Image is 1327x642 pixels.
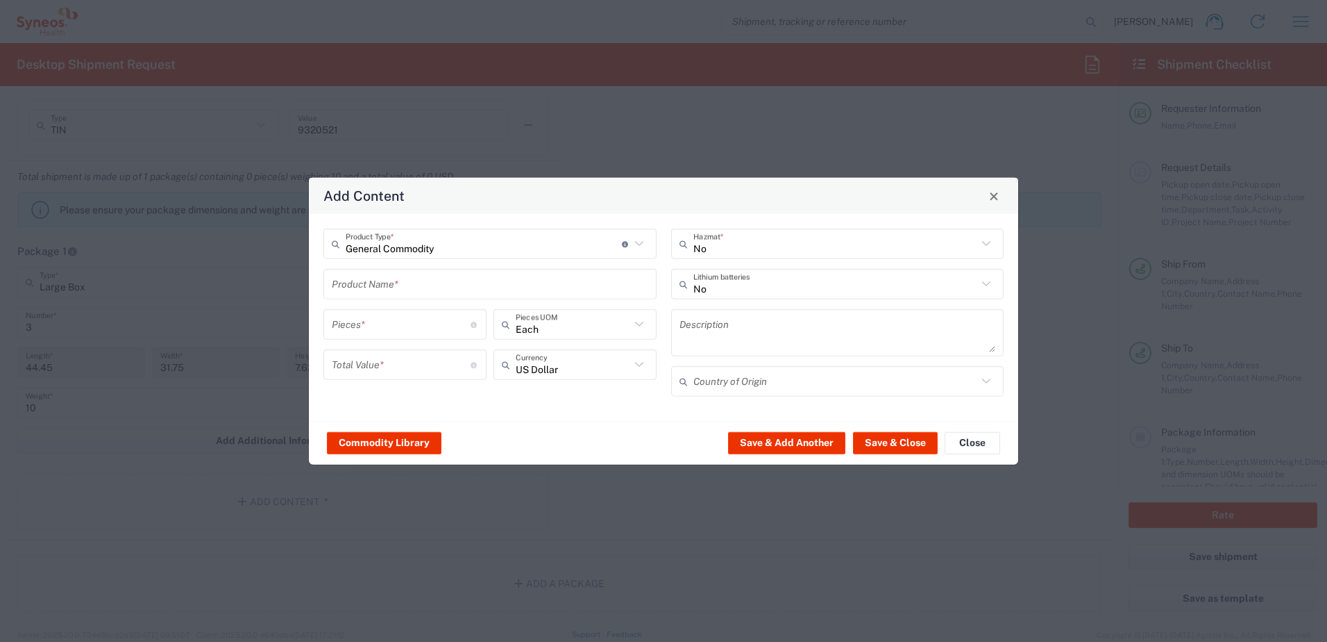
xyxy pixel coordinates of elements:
[323,186,405,206] h4: Add Content
[984,186,1004,206] button: Close
[945,431,1000,454] button: Close
[728,431,845,454] button: Save & Add Another
[327,431,441,454] button: Commodity Library
[853,431,938,454] button: Save & Close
